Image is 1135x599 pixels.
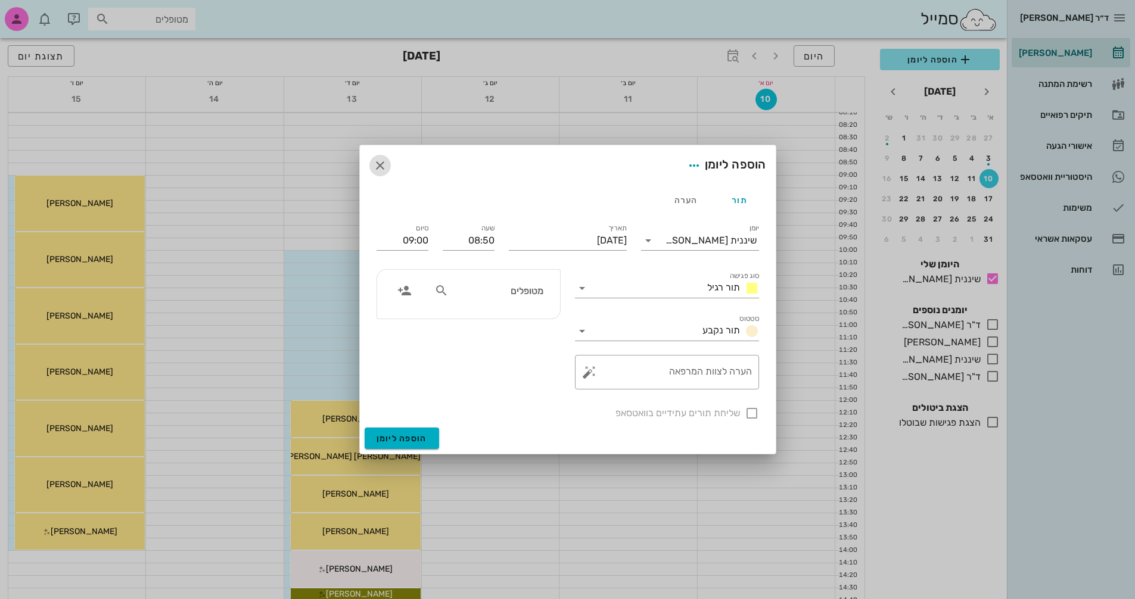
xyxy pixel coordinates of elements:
[575,322,759,341] div: סטטוסתור נקבע
[481,224,495,233] label: שעה
[713,186,766,214] div: תור
[365,428,439,449] button: הוספה ליומן
[749,224,759,233] label: יומן
[575,279,759,298] div: סוג פגישהתור רגיל
[659,186,713,214] div: הערה
[707,282,740,293] span: תור רגיל
[666,235,757,246] div: שיננית [PERSON_NAME]
[702,325,740,336] span: תור נקבע
[641,231,759,250] div: יומןשיננית [PERSON_NAME]
[683,155,766,176] div: הוספה ליומן
[377,433,427,444] span: הוספה ליומן
[729,272,759,280] label: סוג פגישה
[608,224,627,233] label: תאריך
[739,314,759,323] label: סטטוס
[416,224,428,233] label: סיום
